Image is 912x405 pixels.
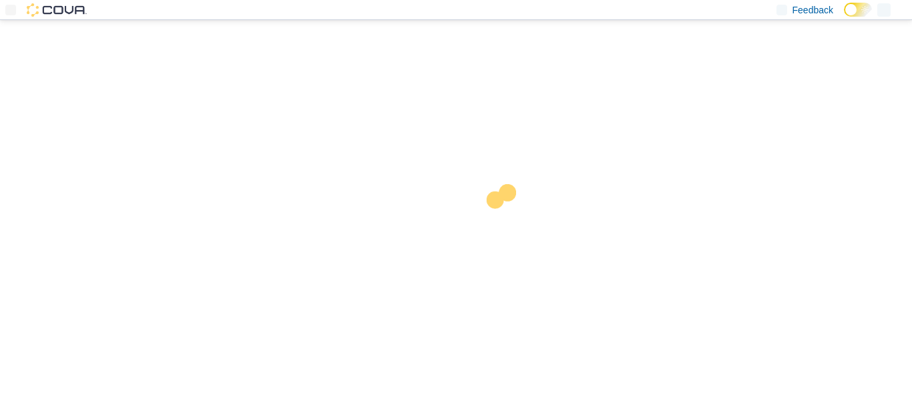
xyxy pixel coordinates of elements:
img: cova-loader [456,174,556,274]
img: Cova [27,3,87,17]
input: Dark Mode [844,3,872,17]
span: Feedback [792,3,833,17]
